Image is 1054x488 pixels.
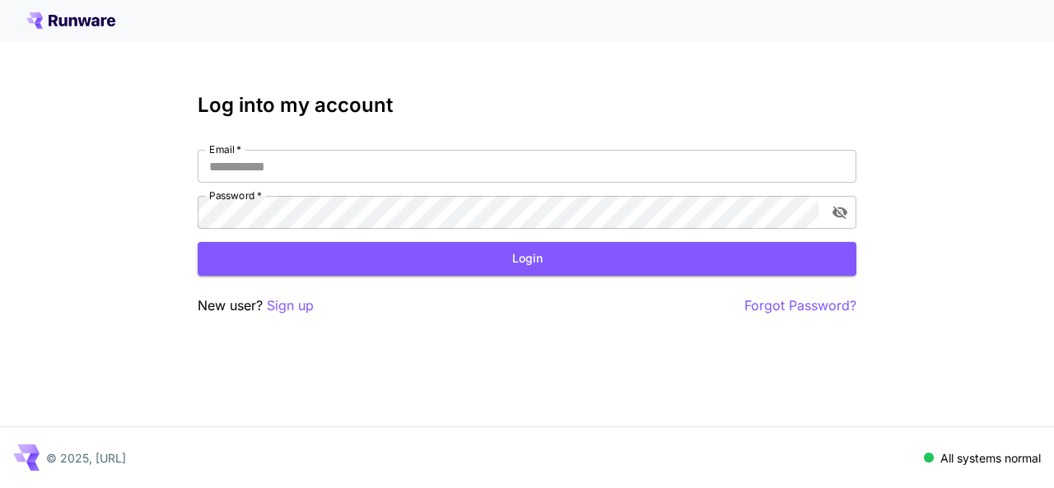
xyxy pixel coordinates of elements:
[46,449,126,467] p: © 2025, [URL]
[198,94,856,117] h3: Log into my account
[940,449,1041,467] p: All systems normal
[209,142,241,156] label: Email
[198,242,856,276] button: Login
[198,295,314,316] p: New user?
[209,188,262,202] label: Password
[825,198,855,227] button: toggle password visibility
[744,295,856,316] button: Forgot Password?
[267,295,314,316] button: Sign up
